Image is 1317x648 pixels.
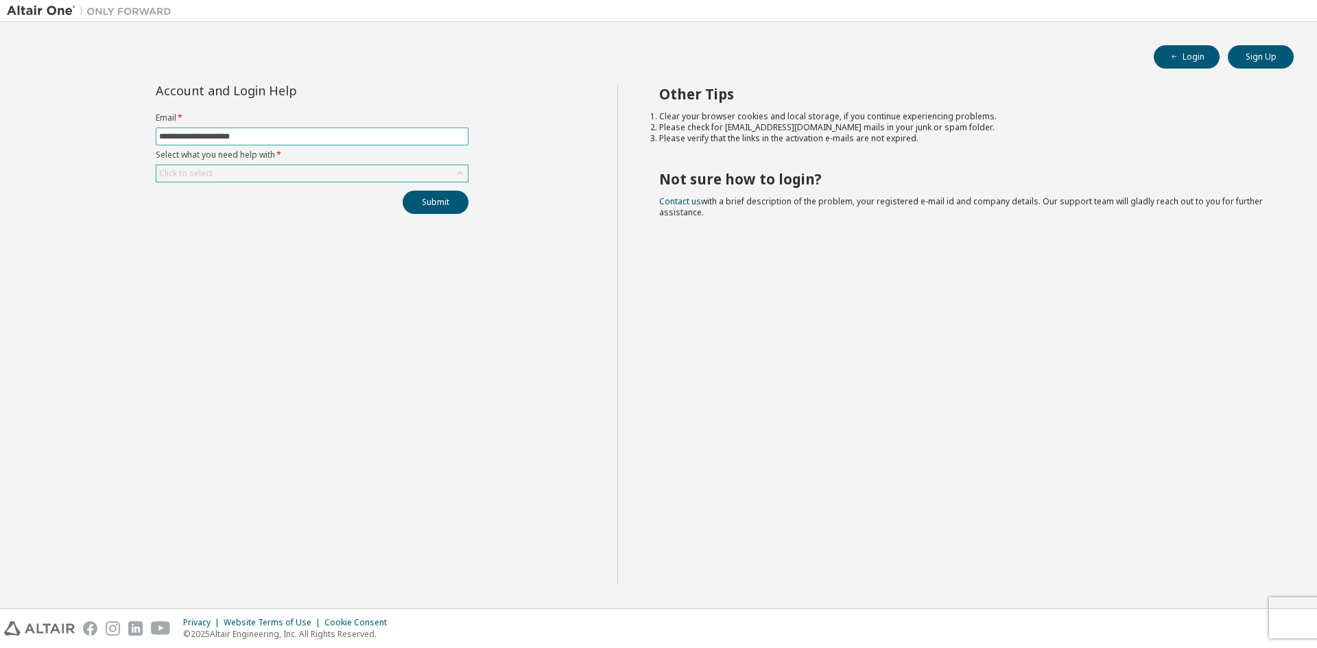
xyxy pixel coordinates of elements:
h2: Not sure how to login? [659,170,1270,188]
button: Submit [403,191,468,214]
li: Please verify that the links in the activation e-mails are not expired. [659,133,1270,144]
button: Login [1154,45,1220,69]
div: Privacy [183,617,224,628]
div: Click to select [159,168,213,179]
h2: Other Tips [659,85,1270,103]
li: Clear your browser cookies and local storage, if you continue experiencing problems. [659,111,1270,122]
img: youtube.svg [151,621,171,636]
img: facebook.svg [83,621,97,636]
a: Contact us [659,195,701,207]
p: © 2025 Altair Engineering, Inc. All Rights Reserved. [183,628,395,640]
img: Altair One [7,4,178,18]
label: Email [156,112,468,123]
button: Sign Up [1228,45,1294,69]
li: Please check for [EMAIL_ADDRESS][DOMAIN_NAME] mails in your junk or spam folder. [659,122,1270,133]
div: Website Terms of Use [224,617,324,628]
div: Cookie Consent [324,617,395,628]
span: with a brief description of the problem, your registered e-mail id and company details. Our suppo... [659,195,1263,218]
img: instagram.svg [106,621,120,636]
div: Account and Login Help [156,85,406,96]
label: Select what you need help with [156,149,468,160]
img: linkedin.svg [128,621,143,636]
div: Click to select [156,165,468,182]
img: altair_logo.svg [4,621,75,636]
